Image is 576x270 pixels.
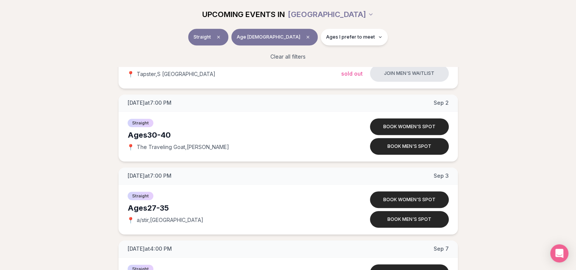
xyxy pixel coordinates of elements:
span: a/stir , [GEOGRAPHIC_DATA] [137,216,203,224]
button: Join men's waitlist [370,65,449,82]
button: Age [DEMOGRAPHIC_DATA]Clear age [231,29,318,45]
span: [DATE] at 7:00 PM [128,172,172,180]
button: Book men's spot [370,211,449,228]
button: Ages I prefer to meet [321,29,388,45]
span: Clear event type filter [214,33,223,42]
div: Ages 27-35 [128,203,341,213]
span: 📍 [128,71,134,77]
span: Age [DEMOGRAPHIC_DATA] [237,34,300,40]
span: Sep 3 [434,172,449,180]
div: Ages 30-40 [128,130,341,140]
span: Sep 2 [434,99,449,107]
span: Sold Out [341,70,363,77]
button: [GEOGRAPHIC_DATA] [288,6,374,23]
button: Book women's spot [370,191,449,208]
span: Tapster , S [GEOGRAPHIC_DATA] [137,70,215,78]
span: Straight [128,119,153,127]
span: Straight [128,192,153,200]
span: 📍 [128,144,134,150]
span: Straight [194,34,211,40]
button: Book women's spot [370,118,449,135]
span: Clear age [303,33,312,42]
button: Book men's spot [370,138,449,155]
span: Sep 7 [434,245,449,253]
span: UPCOMING EVENTS IN [202,9,285,20]
span: [DATE] at 7:00 PM [128,99,172,107]
span: The Traveling Goat , [PERSON_NAME] [137,143,229,151]
span: Ages I prefer to meet [326,34,375,40]
button: StraightClear event type filter [188,29,228,45]
div: Open Intercom Messenger [550,244,568,262]
button: Clear all filters [266,48,310,65]
span: 📍 [128,217,134,223]
span: [DATE] at 4:00 PM [128,245,172,253]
